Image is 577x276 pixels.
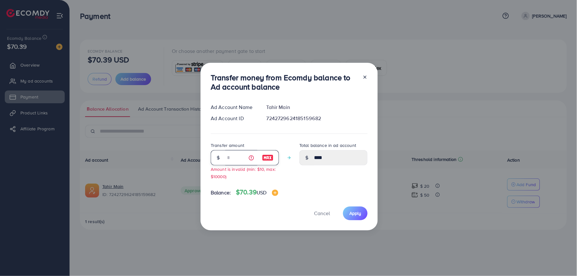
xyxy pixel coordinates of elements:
label: Total balance in ad account [299,142,356,149]
h4: $70.39 [236,188,278,196]
small: Amount is invalid (min: $10, max: $10000) [211,166,276,179]
div: Tahir Main [261,104,373,111]
div: Ad Account ID [206,115,261,122]
div: 7242729624185159682 [261,115,373,122]
img: image [262,154,274,162]
span: Apply [349,210,361,216]
span: Balance: [211,189,231,196]
span: USD [257,189,267,196]
iframe: Chat [550,247,572,271]
img: image [272,190,278,196]
label: Transfer amount [211,142,244,149]
h3: Transfer money from Ecomdy balance to Ad account balance [211,73,357,91]
button: Apply [343,207,368,220]
button: Cancel [306,207,338,220]
span: Cancel [314,210,330,217]
div: Ad Account Name [206,104,261,111]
